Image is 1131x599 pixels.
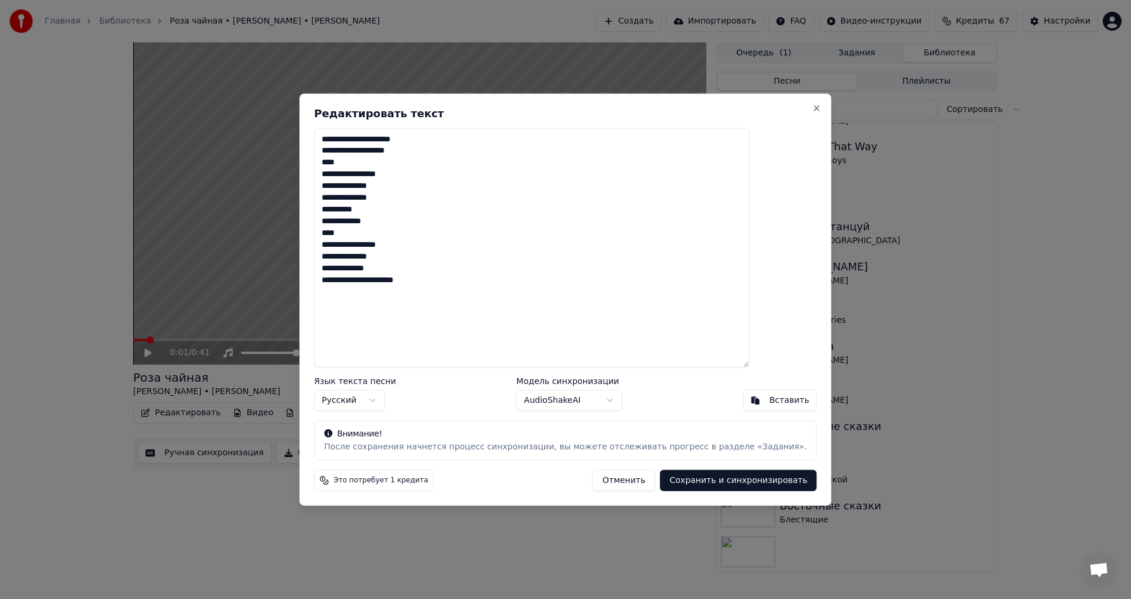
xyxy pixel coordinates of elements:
[314,108,816,118] h2: Редактировать текст
[769,395,809,406] div: Вставить
[743,390,817,411] button: Вставить
[324,441,806,453] div: После сохранения начнется процесс синхронизации, вы можете отслеживать прогресс в разделе «Задания».
[314,377,396,385] label: Язык текста песни
[593,470,656,491] button: Отменить
[324,428,806,440] div: Внимание!
[517,377,623,385] label: Модель синхронизации
[660,470,817,491] button: Сохранить и синхронизировать
[333,476,428,485] span: Это потребует 1 кредита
